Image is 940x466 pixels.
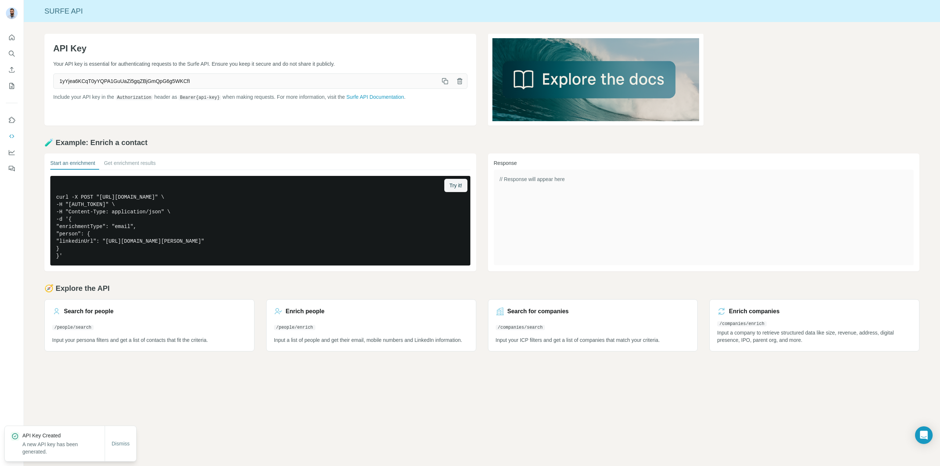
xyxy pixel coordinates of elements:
[6,31,18,44] button: Quick start
[50,159,95,170] button: Start an enrichment
[178,95,221,100] code: Bearer {api-key}
[915,426,933,444] div: Open Intercom Messenger
[266,299,476,351] a: Enrich people/people/enrichInput a list of people and get their email, mobile numbers and LinkedI...
[449,182,462,189] span: Try it!
[44,283,919,293] h2: 🧭 Explore the API
[106,437,135,450] button: Dismiss
[444,179,467,192] button: Try it!
[104,159,156,170] button: Get enrichment results
[500,176,565,182] span: // Response will appear here
[50,176,470,265] pre: curl -X POST "[URL][DOMAIN_NAME]" \ -H "[AUTH_TOKEN]" \ -H "Content-Type: application/json" \ -d ...
[22,432,105,439] p: API Key Created
[6,146,18,159] button: Dashboard
[64,307,113,316] h3: Search for people
[52,336,247,344] p: Input your persona filters and get a list of contacts that fit the criteria.
[53,60,467,68] p: Your API key is essential for authenticating requests to the Surfe API. Ensure you keep it secure...
[717,329,912,344] p: Input a company to retrieve structured data like size, revenue, address, digital presence, IPO, p...
[488,299,698,351] a: Search for companies/companies/searchInput your ICP filters and get a list of companies that matc...
[53,43,467,54] h1: API Key
[116,95,153,100] code: Authorization
[494,159,914,167] h3: Response
[6,7,18,19] img: Avatar
[54,75,438,88] span: 1yYjea6KCqT0yYQPA1GuUaZi5gqZBjGmQpG6g5WKCfI
[286,307,325,316] h3: Enrich people
[507,307,569,316] h3: Search for companies
[274,336,469,344] p: Input a list of people and get their email, mobile numbers and LinkedIn information.
[346,94,404,100] a: Surfe API Documentation
[709,299,919,351] a: Enrich companies/companies/enrichInput a company to retrieve structured data like size, revenue, ...
[112,440,130,447] span: Dismiss
[729,307,780,316] h3: Enrich companies
[6,162,18,175] button: Feedback
[6,130,18,143] button: Use Surfe API
[24,6,940,16] div: Surfe API
[274,325,315,330] code: /people/enrich
[6,113,18,127] button: Use Surfe on LinkedIn
[6,63,18,76] button: Enrich CSV
[44,137,919,148] h2: 🧪 Example: Enrich a contact
[496,336,690,344] p: Input your ICP filters and get a list of companies that match your criteria.
[717,321,766,326] code: /companies/enrich
[44,299,254,351] a: Search for people/people/searchInput your persona filters and get a list of contacts that fit the...
[496,325,545,330] code: /companies/search
[22,441,105,455] p: A new API key has been generated.
[6,79,18,93] button: My lists
[52,325,94,330] code: /people/search
[6,47,18,60] button: Search
[53,93,467,101] p: Include your API key in the header as when making requests. For more information, visit the .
